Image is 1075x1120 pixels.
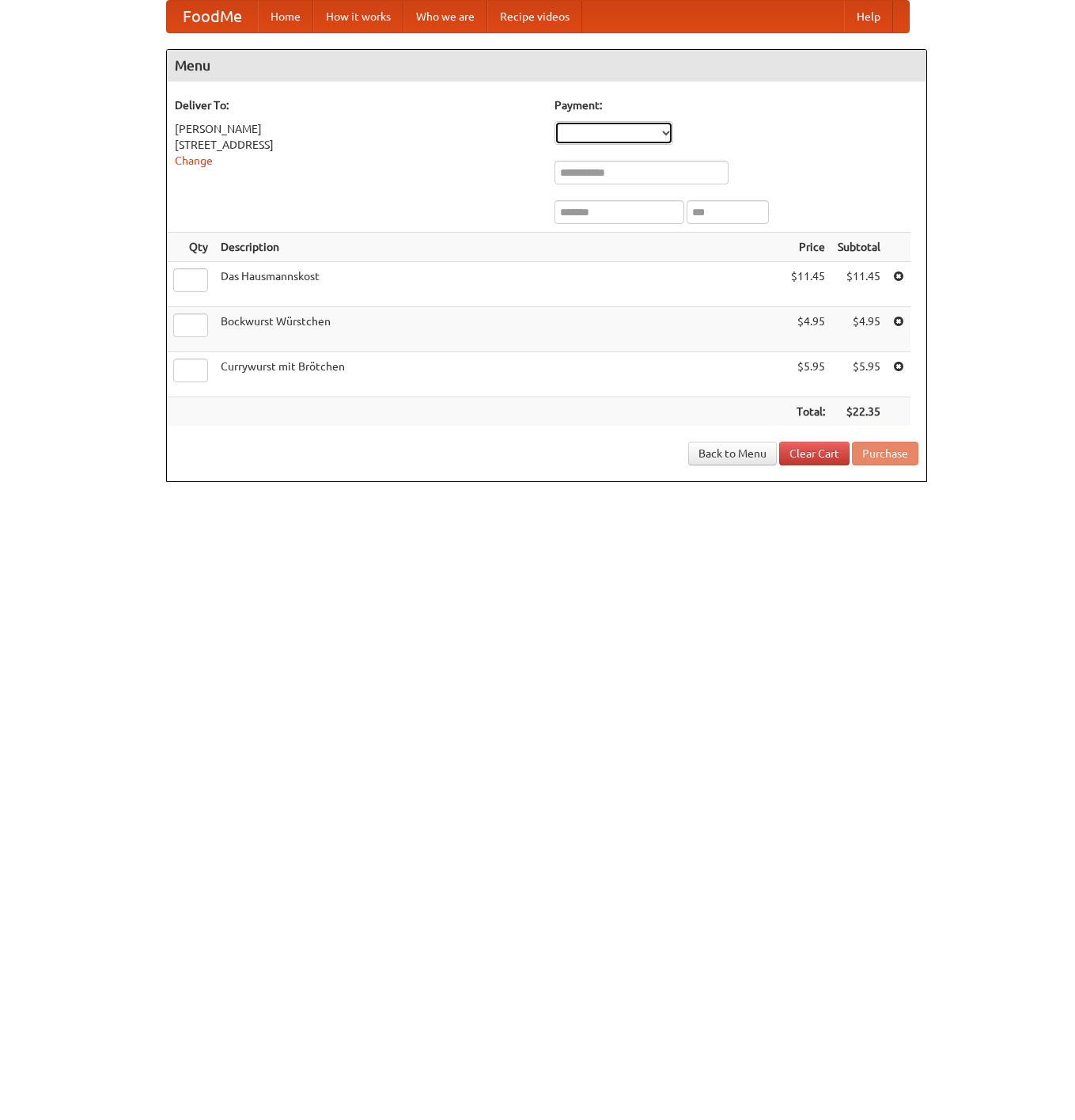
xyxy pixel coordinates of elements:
[167,50,926,82] h4: Menu
[785,262,831,307] td: $11.45
[313,1,403,32] a: How it works
[487,1,582,32] a: Recipe videos
[785,352,831,397] td: $5.95
[831,262,887,307] td: $11.45
[167,1,258,32] a: FoodMe
[785,307,831,352] td: $4.95
[214,352,785,397] td: Currywurst mit Brötchen
[852,442,918,465] button: Purchase
[831,352,887,397] td: $5.95
[214,233,785,262] th: Description
[258,1,313,32] a: Home
[688,442,777,465] a: Back to Menu
[214,262,785,307] td: Das Hausmannskost
[175,97,539,113] h5: Deliver To:
[779,442,850,465] a: Clear Cart
[785,397,831,427] th: Total:
[175,121,539,137] div: [PERSON_NAME]
[831,233,887,262] th: Subtotal
[403,1,487,32] a: Who we are
[175,154,213,167] a: Change
[214,307,785,352] td: Bockwurst Würstchen
[175,137,539,153] div: [STREET_ADDRESS]
[831,397,887,427] th: $22.35
[844,1,893,32] a: Help
[831,307,887,352] td: $4.95
[555,97,918,113] h5: Payment:
[167,233,214,262] th: Qty
[785,233,831,262] th: Price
